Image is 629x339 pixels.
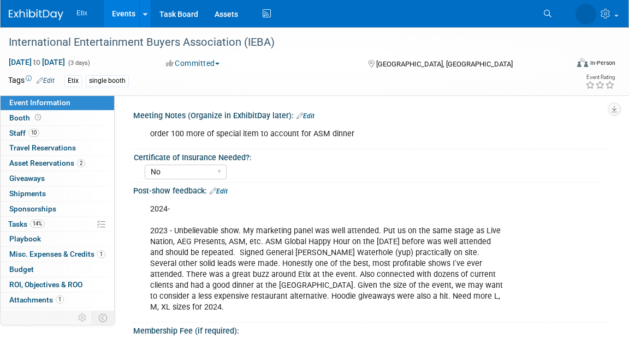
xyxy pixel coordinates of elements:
a: Edit [210,187,228,195]
span: Booth [9,113,43,122]
a: Edit [37,77,55,84]
span: Shipments [9,189,46,198]
a: Tasks14% [1,217,114,232]
span: to [32,58,42,66]
span: [GEOGRAPHIC_DATA], [GEOGRAPHIC_DATA] [376,60,513,68]
div: Certificate of Insurance Needed?: [134,149,602,163]
a: Staff10 [1,126,114,141]
a: Event Information [1,95,114,110]
span: Giveaways [9,174,45,183]
td: Tags [8,75,55,87]
div: Event Format [521,57,615,73]
span: 1 [97,250,105,258]
div: 2024- 2023 - Unbelievable show. My marketing panel was well attended. Put us on the same stage as... [143,198,512,319]
span: [DATE] [DATE] [8,57,66,67]
span: Travel Reservations [9,143,76,152]
a: Sponsorships [1,202,114,216]
img: Format-Inperson.png [577,58,588,67]
a: Giveaways [1,171,114,186]
a: Attachments1 [1,293,114,307]
div: Etix [64,75,82,87]
div: single booth [86,75,129,87]
span: Attachments [9,295,64,304]
div: In-Person [590,59,615,67]
a: Misc. Expenses & Credits1 [1,247,114,262]
span: Etix [76,9,87,17]
span: (3 days) [67,59,90,66]
div: Post-show feedback: [133,183,607,197]
div: International Entertainment Buyers Association (IEBA) [5,33,556,52]
span: Playbook [9,234,41,243]
span: ROI, Objectives & ROO [9,280,82,289]
a: Edit [296,112,314,120]
a: Asset Reservations2 [1,156,114,171]
a: Budget [1,262,114,277]
a: more [1,308,114,323]
img: ExhibitDay [9,9,63,20]
span: Sponsorships [9,204,56,213]
span: Tasks [8,220,45,228]
a: ROI, Objectives & ROO [1,277,114,292]
span: Budget [9,265,34,274]
span: Asset Reservations [9,159,85,167]
span: Booth not reserved yet [33,113,43,122]
span: 2 [77,159,85,167]
td: Toggle Event Tabs [92,311,115,325]
span: more [7,311,25,319]
span: 1 [56,295,64,304]
div: order 100 more of special item to account for ASM dinner [143,123,512,145]
div: Membership Fee (if required): [133,323,607,336]
span: Staff [9,129,39,137]
span: Misc. Expenses & Credits [9,250,105,258]
span: 10 [28,129,39,137]
div: Meeting Notes (Organize in ExhibitDay later): [133,107,607,122]
span: 14% [30,220,45,228]
a: Shipments [1,186,114,201]
span: Event Information [9,98,70,107]
button: Committed [162,58,224,69]
a: Booth [1,111,114,125]
td: Personalize Event Tab Strip [73,311,92,325]
a: Playbook [1,232,114,246]
img: Aaron Bare [575,4,596,25]
a: Travel Reservations [1,141,114,155]
div: Event Rating [585,75,615,80]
